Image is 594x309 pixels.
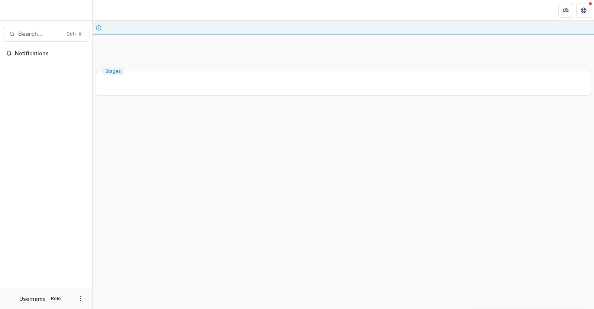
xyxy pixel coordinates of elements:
button: Partners [558,3,573,18]
span: Notifications [15,51,87,57]
p: Username [19,295,46,303]
button: Get Help [576,3,591,18]
button: More [76,294,85,303]
p: Role [49,295,63,302]
span: Stages [105,69,121,74]
button: Search... [3,27,89,42]
button: Notifications [3,48,89,59]
span: Search... [18,30,62,38]
div: Ctrl + K [65,30,83,38]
